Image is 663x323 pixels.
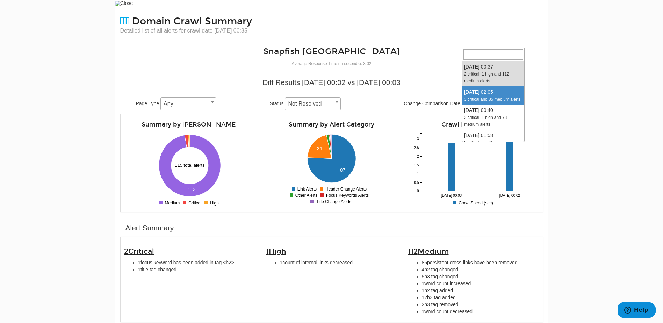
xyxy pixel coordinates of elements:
a: Snapfish [GEOGRAPHIC_DATA] [263,46,400,57]
li: 1 [280,259,397,266]
img: close_circle.png [115,1,121,6]
li: 1 [422,280,539,287]
span: title tag changed [140,267,176,272]
li: 1 [422,287,539,294]
span: 1 [266,247,286,256]
span: h2 tag changed [424,267,458,272]
span: count of internal links decreased [282,260,353,265]
li: 86 [422,259,539,266]
div: [DATE] 01:58 [464,132,522,146]
li: 5 [422,273,539,280]
span: Critical [128,247,154,256]
span: Domain Crawl Summary [132,15,252,27]
span: High [269,247,286,256]
div: Alert Summary [125,223,174,233]
li: 4 [422,266,539,273]
text: 115 total alerts [175,163,205,168]
span: h3 tag added [427,295,456,300]
span: Close [121,0,133,6]
small: 3 critical, 1 high and 73 medium alerts [464,115,507,127]
span: word count decreased [424,309,473,314]
tspan: 1 [417,172,419,176]
div: Diff Results [DATE] 00:02 vs [DATE] 00:03 [125,77,538,88]
tspan: 0 [417,189,419,193]
span: Status [270,101,284,106]
iframe: Opens a widget where you can find more information [618,302,656,320]
small: 3 critical and 85 medium alerts [464,97,520,102]
span: h3 tag changed [424,274,458,279]
h4: Crawl Rate Compare [408,121,539,128]
small: 2 critical, 1 high and 112 medium alerts [464,72,509,84]
span: h3 tag removed [424,302,458,307]
span: Page Type [136,101,159,106]
tspan: [DATE] 00:02 [499,194,520,198]
small: Detailed list of all alerts for crawl date [DATE] 00:35. [120,27,252,35]
tspan: [DATE] 00:03 [441,194,462,198]
li: 1 [138,259,255,266]
span: 2 [124,247,154,256]
tspan: 3 [417,137,419,141]
tspan: 0.5 [414,181,419,185]
span: persistent cross-links have been removed [427,260,517,265]
span: Medium [418,247,449,256]
div: [DATE] 00:40 [464,107,522,128]
span: h2 tag added [424,288,453,293]
small: Average Response Time (in seconds): 3.02 [292,61,372,66]
span: Change Comparison Date [404,101,460,106]
span: Not Resolved [285,97,341,110]
h4: Summary by Alert Category [266,121,397,128]
tspan: 2.5 [414,146,419,150]
tspan: 2 [417,155,419,158]
tspan: 1.5 [414,163,419,167]
span: 112 [408,247,449,256]
span: focus keyword has been added in tag <h2> [140,260,234,265]
span: Not Resolved [285,99,340,109]
span: Any [161,99,216,109]
small: 2 critical and 41 medium alerts [464,140,520,145]
span: word count increased [424,281,471,286]
li: 2 [422,301,539,308]
li: 1 [422,308,539,315]
li: 12 [422,294,539,301]
h4: Summary by [PERSON_NAME] [124,121,255,128]
li: 1 [138,266,255,273]
span: Any [160,97,216,110]
div: [DATE] 00:37 [464,63,522,84]
div: [DATE] 02:05 [464,88,522,102]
